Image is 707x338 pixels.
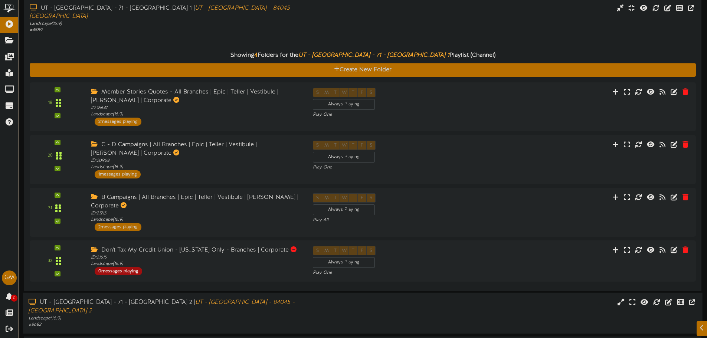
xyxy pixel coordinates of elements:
div: 0 messages playing [95,267,142,275]
div: C - D Campaigns | All Branches | Epic | Teller | Vestibule | [PERSON_NAME] | Corporate [91,141,302,158]
div: Landscape ( 16:9 ) [30,21,301,27]
span: 4 [254,52,258,59]
div: ID: 21615 Landscape ( 16:9 ) [91,255,302,267]
div: Play One [313,164,468,171]
div: UT - [GEOGRAPHIC_DATA] - 71 - [GEOGRAPHIC_DATA] 1 | [30,4,301,21]
div: 1 messages playing [95,170,141,178]
div: B Campaigns | All Branches | Epic | Teller | Vestibule | [PERSON_NAME] | Corporate [91,193,302,210]
i: UT - [GEOGRAPHIC_DATA] - 71 - [GEOGRAPHIC_DATA] 1 [298,52,449,59]
div: Play One [313,112,468,118]
div: ID: 20968 Landscape ( 16:9 ) [91,158,302,170]
div: 32 [48,258,52,264]
div: Play One [313,270,468,276]
div: Landscape ( 16:9 ) [29,315,301,322]
div: # 8682 [29,322,301,328]
div: Member Stories Quotes - All Branches | Epic | Teller | Vestibule | [PERSON_NAME] | Corporate [91,88,302,105]
div: GM [2,270,17,285]
div: ID: 21215 Landscape ( 16:9 ) [91,210,302,223]
div: Play All [313,217,468,223]
div: Always Playing [313,257,375,268]
i: UT - [GEOGRAPHIC_DATA] - 84045 - [GEOGRAPHIC_DATA] 2 [29,299,295,314]
div: Don't Tax My Credit Union - [US_STATE] Only - Branches | Corporate [91,246,302,255]
div: Always Playing [313,204,375,215]
div: Showing Folders for the Playlist (Channel) [24,47,701,63]
div: ID: 16647 Landscape ( 16:9 ) [91,105,302,118]
div: # 4889 [30,27,301,33]
div: 28 [48,152,53,159]
div: Always Playing [313,99,375,110]
span: 0 [11,295,17,302]
div: 18 [48,100,52,106]
div: 2 messages playing [95,223,141,231]
div: UT - [GEOGRAPHIC_DATA] - 71 - [GEOGRAPHIC_DATA] 2 | [29,298,301,315]
div: 31 [48,205,52,211]
div: 2 messages playing [95,118,141,126]
div: Always Playing [313,152,375,163]
button: Create New Folder [30,63,696,77]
